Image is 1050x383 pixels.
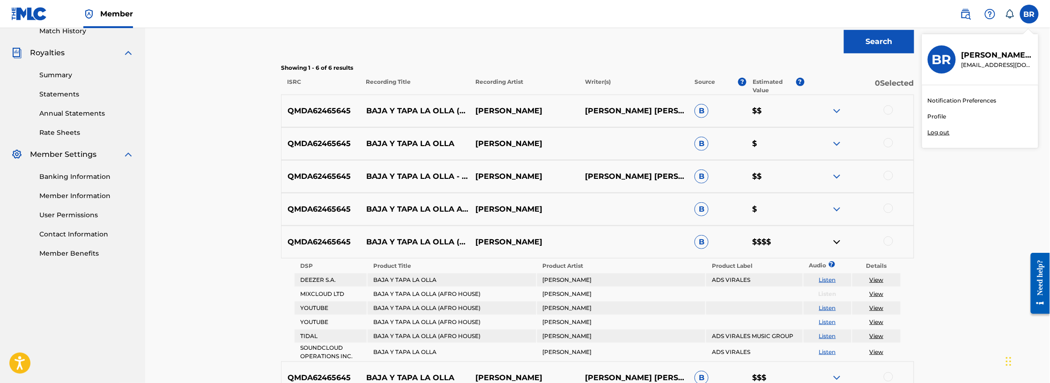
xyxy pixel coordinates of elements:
p: Audio [804,261,815,270]
th: Product Title [368,259,536,273]
span: Member [100,8,133,19]
img: search [960,8,971,20]
td: ADS VIRALES [706,273,802,287]
img: Royalties [11,47,22,59]
td: YOUTUBE [295,302,367,315]
a: Listen [819,304,836,311]
td: [PERSON_NAME] [537,330,705,343]
iframe: Resource Center [1024,246,1050,321]
p: [PERSON_NAME] [PERSON_NAME] [579,171,688,182]
img: Top Rightsholder [83,8,95,20]
a: View [870,276,884,283]
p: [PERSON_NAME] [469,138,579,149]
td: BAJA Y TAPA LA OLLA (AFRO HOUSE) [368,302,536,315]
th: Product Artist [537,259,705,273]
p: Showing 1 - 6 of 6 results [281,64,914,72]
p: QMDA62465645 [281,105,360,117]
p: QMDA62465645 [281,236,360,248]
p: QMDA62465645 [281,204,360,215]
p: BAJA Y TAPA LA OLLA AFRO HOUSE [360,204,470,215]
div: User Menu [1020,5,1039,23]
a: Member Information [39,191,134,201]
span: B [695,104,709,118]
th: Product Label [706,259,802,273]
p: [PERSON_NAME] [469,171,579,182]
img: expand [831,138,843,149]
p: $$$$ [747,236,805,248]
a: View [870,304,884,311]
p: BAJA Y TAPA LA OLLA [360,138,470,149]
p: [PERSON_NAME] [PERSON_NAME] [579,105,688,117]
p: [PERSON_NAME] [469,105,579,117]
a: Notification Preferences [928,96,997,105]
p: [PERSON_NAME] [469,236,579,248]
td: ADS VIRALES [706,344,802,361]
a: Public Search [956,5,975,23]
div: Help [981,5,999,23]
p: $ [747,204,805,215]
p: 0 Selected [805,78,914,95]
a: Member Benefits [39,249,134,258]
td: BAJA Y TAPA LA OLLA (AFRO HOUSE) [368,316,536,329]
td: YOUTUBE [295,316,367,329]
td: TIDAL [295,330,367,343]
p: Estimated Value [753,78,796,95]
a: Statements [39,89,134,99]
img: expand [831,204,843,215]
span: B [695,137,709,151]
td: DEEZER S.A. [295,273,367,287]
p: $$ [747,105,805,117]
td: [PERSON_NAME] [537,302,705,315]
a: View [870,318,884,325]
td: ADS VIRALES MUSIC GROUP [706,330,802,343]
p: Writer(s) [579,78,688,95]
a: Match History [39,26,134,36]
img: Member Settings [11,149,22,160]
p: BAJA Y TAPA LA OLLA (AFRO HOUSE) [360,105,470,117]
a: Annual Statements [39,109,134,118]
p: Source [695,78,716,95]
th: DSP [295,259,367,273]
p: [PERSON_NAME] [469,204,579,215]
img: MLC Logo [11,7,47,21]
td: BAJA Y TAPA LA OLLA (AFRO HOUSE) [368,287,536,301]
a: View [870,348,884,355]
a: Listen [819,332,836,339]
td: BAJA Y TAPA LA OLLA [368,273,536,287]
a: Summary [39,70,134,80]
img: expand [831,105,843,117]
p: QMDA62465645 [281,171,360,182]
img: expand [123,149,134,160]
img: contract [831,236,843,248]
a: Profile [928,112,946,121]
p: Recording Artist [469,78,579,95]
button: Search [844,30,914,53]
img: expand [831,171,843,182]
div: Notifications [1005,9,1014,19]
span: B [695,202,709,216]
p: BAJA Y TAPA LA OLLA - AFRO HOUSE [360,171,470,182]
a: User Permissions [39,210,134,220]
td: BAJA Y TAPA LA OLLA (AFRO HOUSE) [368,330,536,343]
td: [PERSON_NAME] [537,287,705,301]
h3: BR [932,52,952,68]
a: Listen [819,276,836,283]
td: [PERSON_NAME] [537,344,705,361]
p: QMDA62465645 [281,138,360,149]
a: View [870,290,884,297]
span: ? [831,261,832,267]
a: View [870,332,884,339]
div: Drag [1006,347,1012,376]
p: Log out [928,128,950,137]
p: $ [747,138,805,149]
iframe: Chat Widget [1003,338,1050,383]
img: help [984,8,996,20]
a: Listen [819,348,836,355]
p: $$ [747,171,805,182]
a: Banking Information [39,172,134,182]
p: BAJA Y TAPA LA OLLA (AFRO HOUSE) [360,236,470,248]
p: ISRC [281,78,360,95]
